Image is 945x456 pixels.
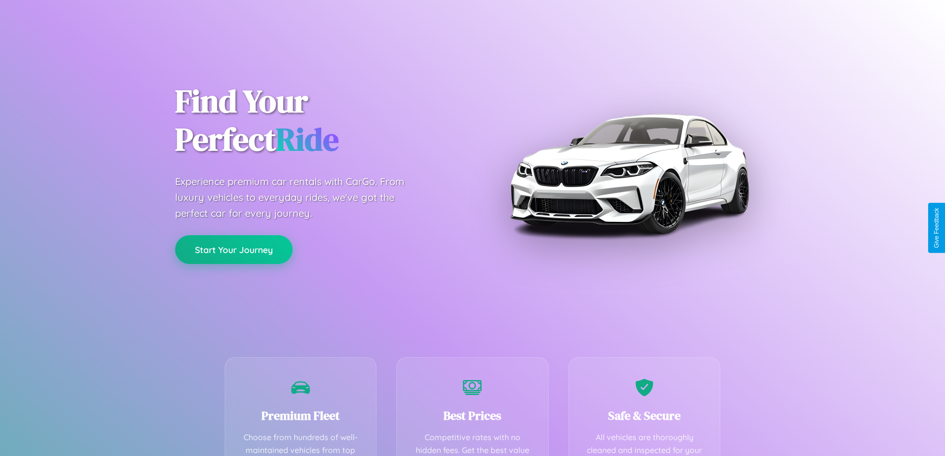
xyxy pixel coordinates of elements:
h3: Best Prices [412,407,533,424]
h3: Premium Fleet [240,407,362,424]
h3: Safe & Secure [584,407,705,424]
img: Premium BMW car rental vehicle [505,50,753,298]
div: Give Feedback [933,208,940,248]
span: Ride [276,118,339,161]
p: Experience premium car rentals with CarGo. From luxury vehicles to everyday rides, we've got the ... [175,174,423,221]
h1: Find Your Perfect [175,82,458,159]
button: Start Your Journey [175,235,293,264]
